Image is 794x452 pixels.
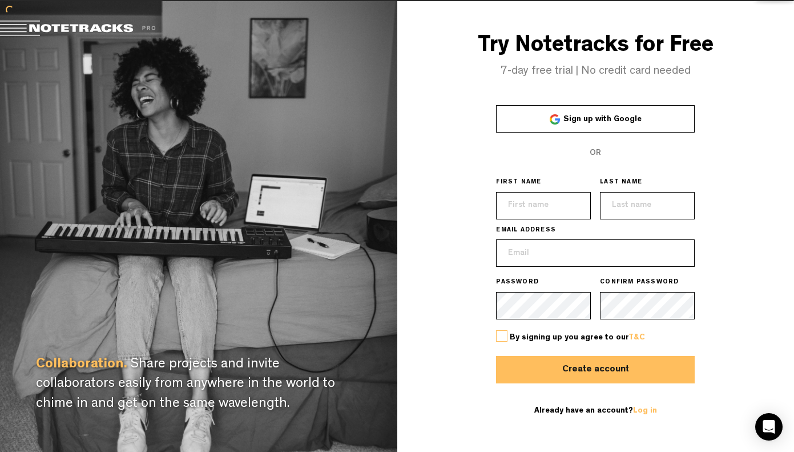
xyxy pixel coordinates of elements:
[510,334,645,342] span: By signing up you agree to our
[496,226,556,235] span: EMAIL ADDRESS
[628,334,645,342] a: T&C
[590,149,601,157] span: OR
[563,115,642,123] span: Sign up with Google
[496,239,695,267] input: Email
[633,407,657,415] a: Log in
[755,413,783,441] div: Open Intercom Messenger
[600,278,679,287] span: CONFIRM PASSWORD
[496,356,695,383] button: Create account
[496,278,539,287] span: PASSWORD
[496,192,591,219] input: First name
[600,178,642,187] span: LAST NAME
[36,358,127,372] span: Collaboration.
[534,407,657,415] span: Already have an account?
[600,192,695,219] input: Last name
[36,358,335,411] span: Share projects and invite collaborators easily from anywhere in the world to chime in and get on ...
[496,178,541,187] span: FIRST NAME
